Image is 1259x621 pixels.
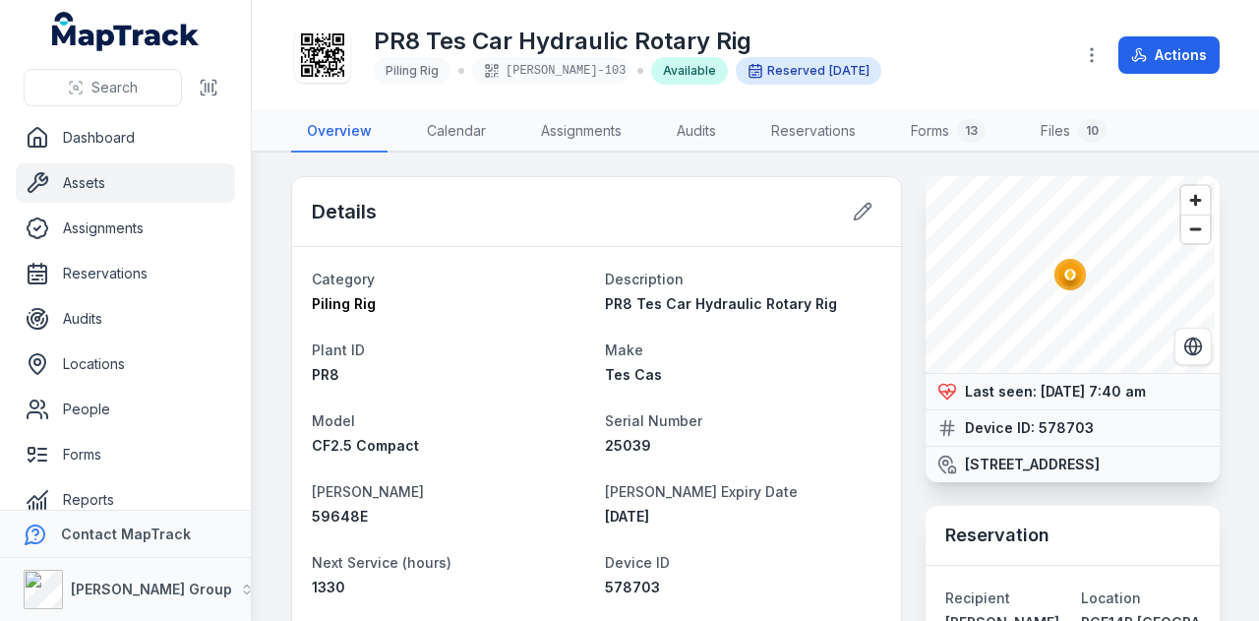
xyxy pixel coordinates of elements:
a: Reservations [16,254,235,293]
span: Plant ID [312,342,365,358]
span: 59648E [312,508,368,525]
a: Audits [16,299,235,339]
span: Recipient [945,590,1010,606]
button: Switch to Satellite View [1174,328,1212,365]
canvas: Map [926,176,1215,373]
time: 14/04/2026, 10:00:00 am [605,508,649,525]
strong: Device ID: [965,418,1035,438]
span: Description [605,271,684,287]
time: 15/08/2025, 7:40:50 am [1041,383,1146,400]
span: [PERSON_NAME] [312,483,424,500]
span: PR8 Tes Car Hydraulic Rotary Rig [605,295,837,312]
time: 16/08/2025, 12:00:00 am [829,63,869,79]
strong: Contact MapTrack [61,526,191,542]
div: [PERSON_NAME]-103 [472,57,629,85]
span: 25039 [605,437,651,454]
a: Forms13 [895,111,1001,153]
div: 10 [1078,119,1107,143]
button: Actions [1118,36,1220,74]
span: Piling Rig [312,295,376,312]
span: Device ID [605,554,670,571]
strong: 578703 [1039,418,1094,438]
h2: Details [312,198,377,225]
span: [DATE] [605,508,649,525]
span: Serial Number [605,412,702,429]
h1: PR8 Tes Car Hydraulic Rotary Rig [374,26,881,57]
button: Search [24,69,182,106]
a: Reports [16,480,235,520]
strong: [STREET_ADDRESS] [965,455,1100,474]
span: Search [91,78,138,97]
button: Zoom in [1181,186,1210,215]
a: Forms [16,435,235,474]
span: 578703 [605,579,660,595]
strong: Last seen: [965,382,1037,402]
div: 13 [957,119,986,143]
span: Piling Rig [386,63,439,78]
a: Files10 [1025,111,1122,153]
a: Assignments [16,209,235,248]
span: [DATE] [829,63,869,78]
a: MapTrack [52,12,200,51]
a: Dashboard [16,118,235,157]
a: Reservations [755,111,871,153]
span: Model [312,412,355,429]
span: Tes Cas [605,366,662,383]
a: Locations [16,344,235,384]
a: Calendar [411,111,502,153]
a: Audits [661,111,732,153]
strong: [PERSON_NAME] Group [71,581,232,597]
div: Reserved [736,57,881,85]
span: 1330 [312,579,345,595]
span: Make [605,342,643,358]
span: [DATE] 7:40 am [1041,383,1146,400]
button: Zoom out [1181,215,1210,243]
span: Next Service (hours) [312,554,451,571]
span: CF2.5 Compact [312,437,419,454]
div: Available [651,57,728,85]
a: Overview [291,111,388,153]
a: People [16,390,235,429]
span: Location [1081,590,1141,606]
a: Assets [16,163,235,203]
h3: Reservation [945,522,1049,549]
span: Category [312,271,375,287]
span: PR8 [312,366,339,383]
a: Assignments [525,111,637,153]
span: [PERSON_NAME] Expiry Date [605,483,798,500]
